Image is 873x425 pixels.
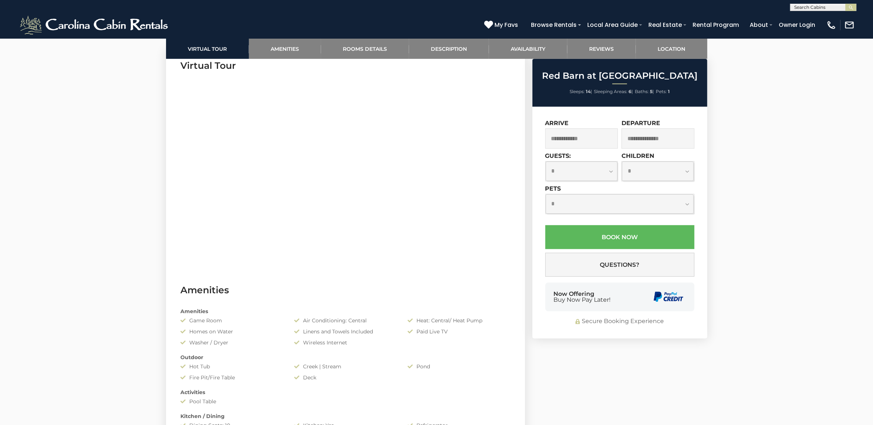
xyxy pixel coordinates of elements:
a: About [746,18,772,31]
strong: 14 [586,89,591,94]
div: Fire Pit/Fire Table [175,374,289,381]
div: Washer / Dryer [175,339,289,346]
div: Linens and Towels Included [289,328,402,335]
div: Heat: Central/ Heat Pump [402,317,515,324]
span: Baths: [635,89,649,94]
li: | [594,87,633,96]
div: Air Conditioning: Central [289,317,402,324]
div: Deck [289,374,402,381]
a: Real Estate [645,18,686,31]
div: Wireless Internet [289,339,402,346]
li: | [635,87,654,96]
button: Book Now [545,225,694,249]
img: phone-regular-white.png [826,20,837,30]
div: Paid Live TV [402,328,515,335]
div: Pool Table [175,398,289,405]
a: Reviews [567,39,636,59]
div: Amenities [175,308,516,315]
a: Availability [489,39,567,59]
span: Sleeps: [570,89,585,94]
a: Amenities [249,39,321,59]
img: mail-regular-white.png [844,20,855,30]
div: Creek | Stream [289,363,402,370]
a: Rooms Details [321,39,409,59]
h3: Amenities [181,284,510,297]
a: My Favs [484,20,520,30]
h3: Virtual Tour [181,59,510,72]
a: Browse Rentals [527,18,580,31]
h2: Red Barn at [GEOGRAPHIC_DATA] [534,71,705,81]
strong: 5 [650,89,652,94]
div: Kitchen / Dining [175,412,516,420]
div: Pond [402,363,515,370]
div: Homes on Water [175,328,289,335]
strong: 6 [629,89,631,94]
label: Pets [545,185,561,192]
img: White-1-2.png [18,14,171,36]
div: Hot Tub [175,363,289,370]
div: Game Room [175,317,289,324]
span: Sleeping Areas: [594,89,627,94]
label: Children [622,152,654,159]
a: Rental Program [689,18,743,31]
a: Owner Login [775,18,819,31]
a: Virtual Tour [166,39,249,59]
div: Activities [175,389,516,396]
a: Location [636,39,707,59]
div: Now Offering [554,291,611,303]
div: Outdoor [175,354,516,361]
button: Questions? [545,253,694,277]
label: Arrive [545,120,569,127]
span: Buy Now Pay Later! [554,297,611,303]
label: Departure [622,120,660,127]
span: Pets: [656,89,667,94]
span: My Favs [494,20,518,29]
a: Description [409,39,489,59]
a: Local Area Guide [584,18,641,31]
li: | [570,87,592,96]
div: Secure Booking Experience [545,317,694,326]
label: Guests: [545,152,571,159]
strong: 1 [668,89,670,94]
